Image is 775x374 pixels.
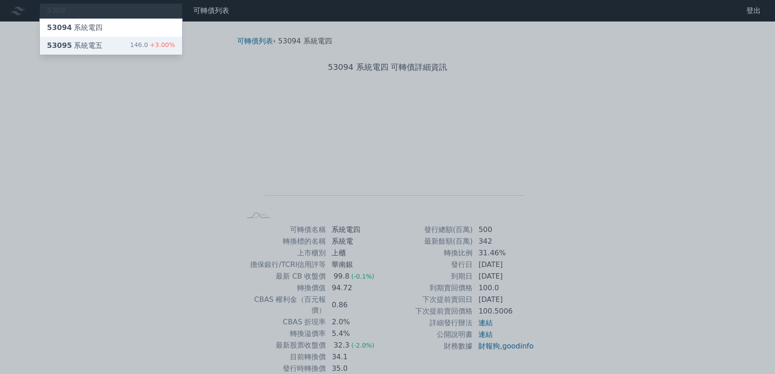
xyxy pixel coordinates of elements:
[40,37,182,55] a: 53095系統電五 146.0+3.00%
[47,40,102,51] div: 系統電五
[47,41,72,50] span: 53095
[130,40,175,51] div: 146.0
[40,19,182,37] a: 53094系統電四
[148,41,175,48] span: +3.00%
[47,23,72,32] span: 53094
[47,22,102,33] div: 系統電四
